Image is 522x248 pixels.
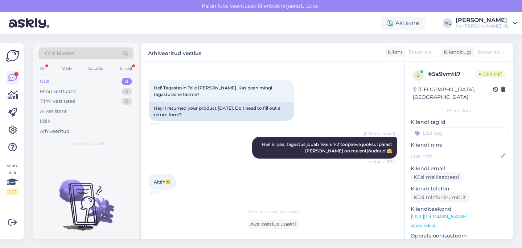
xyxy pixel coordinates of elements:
[122,98,132,105] div: 0
[40,78,49,85] div: Uus
[40,108,67,115] div: AI Assistent
[122,88,132,95] div: 0
[411,127,507,138] input: Lisa tag
[247,219,299,229] div: Ava vestlus uuesti
[411,223,507,229] p: Vaata edasi ...
[417,72,420,78] span: 5
[148,47,201,57] label: Arhiveeritud vestlus
[40,118,50,125] div: Kõik
[6,163,19,195] div: Vaata siia
[61,64,73,73] div: Web
[40,88,76,95] div: Minu vestlused
[151,190,178,196] span: 15:22
[456,17,518,29] a: [PERSON_NAME]My [PERSON_NAME] OÜ
[6,49,20,63] img: Askly Logo
[476,70,505,78] span: Online
[154,179,171,185] span: Aitäh🙂
[411,118,507,126] p: Kliendi tag'id
[456,23,510,29] div: My [PERSON_NAME] OÜ
[409,49,431,56] span: Estonian
[443,18,453,28] div: ML
[411,232,507,240] p: Operatsioonisüsteem
[248,209,298,215] span: Vestlus on arhiveeritud
[367,159,395,164] span: Nähtud ✓ 13:14
[40,128,70,135] div: Arhiveeritud
[118,64,133,73] div: Email
[411,172,462,182] div: Küsi meiliaadressi
[49,238,123,246] p: Uued vestlused tulevad siia.
[38,64,47,73] div: All
[411,141,507,149] p: Kliendi nimi
[149,102,294,121] div: Hey! I returned your product [DATE]. Do I need to fill out a return form?
[441,49,472,56] div: Klienditugi
[40,98,75,105] div: Tiimi vestlused
[411,108,507,114] div: Kliendi info
[154,85,273,97] span: Hei! Tagastasin Teile [PERSON_NAME]. Kas pean mingi tagastuslehe täitma?
[411,193,469,202] div: Küsi telefoninumbrit
[413,86,493,101] div: [GEOGRAPHIC_DATA], [GEOGRAPHIC_DATA]
[411,165,507,172] p: Kliendi email
[381,17,425,30] div: Aktiivne
[411,152,499,160] input: Lisa nimi
[33,167,139,232] img: No chats
[364,131,395,136] span: [PERSON_NAME]
[45,50,74,57] span: Otsi kliente
[69,140,103,147] span: Uued vestlused
[478,49,500,56] span: Estonian
[304,3,321,9] span: Luba
[456,17,510,23] div: [PERSON_NAME]
[262,142,393,154] span: Hei! Ei pea, tagastus jõuab Teieni 1-2 tööpäeva jooksul pärast [PERSON_NAME] on meieni jõudnud 🤗
[411,213,468,220] a: [URL][DOMAIN_NAME]
[411,205,507,213] p: Klienditeekond
[151,121,178,127] span: 13:12
[428,70,476,79] div: # 5a9vmtt7
[411,185,507,193] p: Kliendi telefon
[87,64,104,73] div: Socials
[122,78,132,85] div: 0
[6,189,19,195] div: 2 / 3
[385,49,403,56] div: Klient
